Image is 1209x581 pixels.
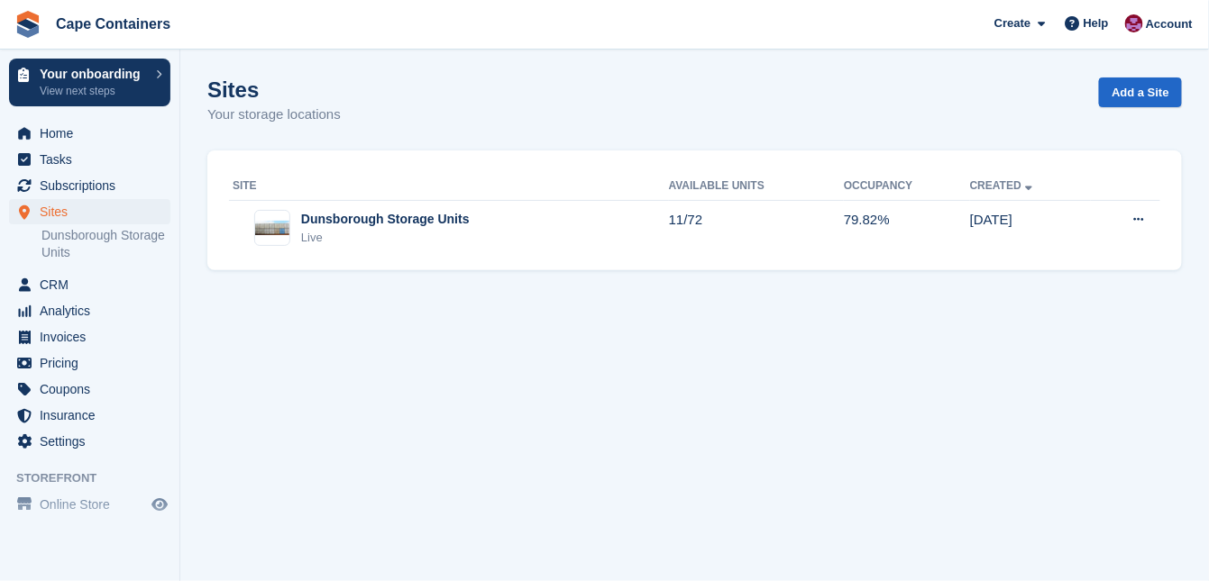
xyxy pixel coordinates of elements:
[9,324,170,350] a: menu
[9,403,170,428] a: menu
[1146,15,1193,33] span: Account
[844,172,970,201] th: Occupancy
[14,11,41,38] img: stora-icon-8386f47178a22dfd0bd8f6a31ec36ba5ce8667c1dd55bd0f319d3a0aa187defe.svg
[669,200,844,256] td: 11/72
[970,200,1091,256] td: [DATE]
[40,350,148,376] span: Pricing
[9,173,170,198] a: menu
[994,14,1030,32] span: Create
[40,377,148,402] span: Coupons
[9,121,170,146] a: menu
[40,147,148,172] span: Tasks
[9,377,170,402] a: menu
[40,429,148,454] span: Settings
[207,104,341,125] p: Your storage locations
[9,350,170,376] a: menu
[40,83,147,99] p: View next steps
[1084,14,1109,32] span: Help
[9,298,170,323] a: menu
[40,324,148,350] span: Invoices
[40,121,148,146] span: Home
[149,494,170,515] a: Preview store
[9,59,170,106] a: Your onboarding View next steps
[9,199,170,224] a: menu
[9,429,170,454] a: menu
[207,77,341,102] h1: Sites
[229,172,669,201] th: Site
[40,403,148,428] span: Insurance
[844,200,970,256] td: 79.82%
[301,229,470,247] div: Live
[301,210,470,229] div: Dunsborough Storage Units
[255,221,289,235] img: Image of Dunsborough Storage Units site
[49,9,178,39] a: Cape Containers
[40,298,148,323] span: Analytics
[40,492,148,517] span: Online Store
[40,272,148,297] span: CRM
[669,172,844,201] th: Available Units
[40,199,148,224] span: Sites
[9,272,170,297] a: menu
[1099,77,1182,107] a: Add a Site
[9,147,170,172] a: menu
[40,68,147,80] p: Your onboarding
[16,469,179,487] span: Storefront
[41,227,170,261] a: Dunsborough Storage Units
[1125,14,1143,32] img: Matt Dollisson
[40,173,148,198] span: Subscriptions
[9,492,170,517] a: menu
[970,179,1036,192] a: Created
